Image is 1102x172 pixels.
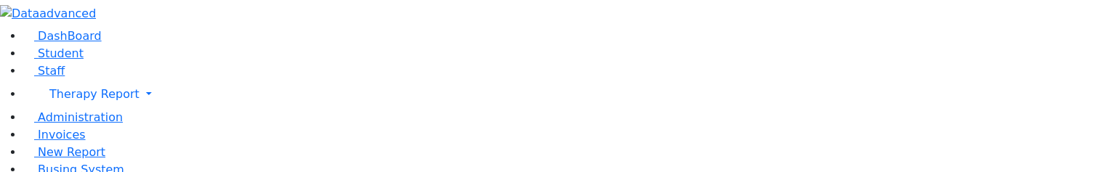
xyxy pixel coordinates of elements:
[23,29,102,43] a: DashBoard
[49,87,139,101] span: Therapy Report
[23,145,105,159] a: New Report
[38,46,84,60] span: Student
[23,128,86,142] a: Invoices
[23,80,1102,109] a: Therapy Report
[38,110,123,124] span: Administration
[23,110,123,124] a: Administration
[23,46,84,60] a: Student
[38,29,102,43] span: DashBoard
[38,145,105,159] span: New Report
[38,64,65,78] span: Staff
[23,64,65,78] a: Staff
[38,128,86,142] span: Invoices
